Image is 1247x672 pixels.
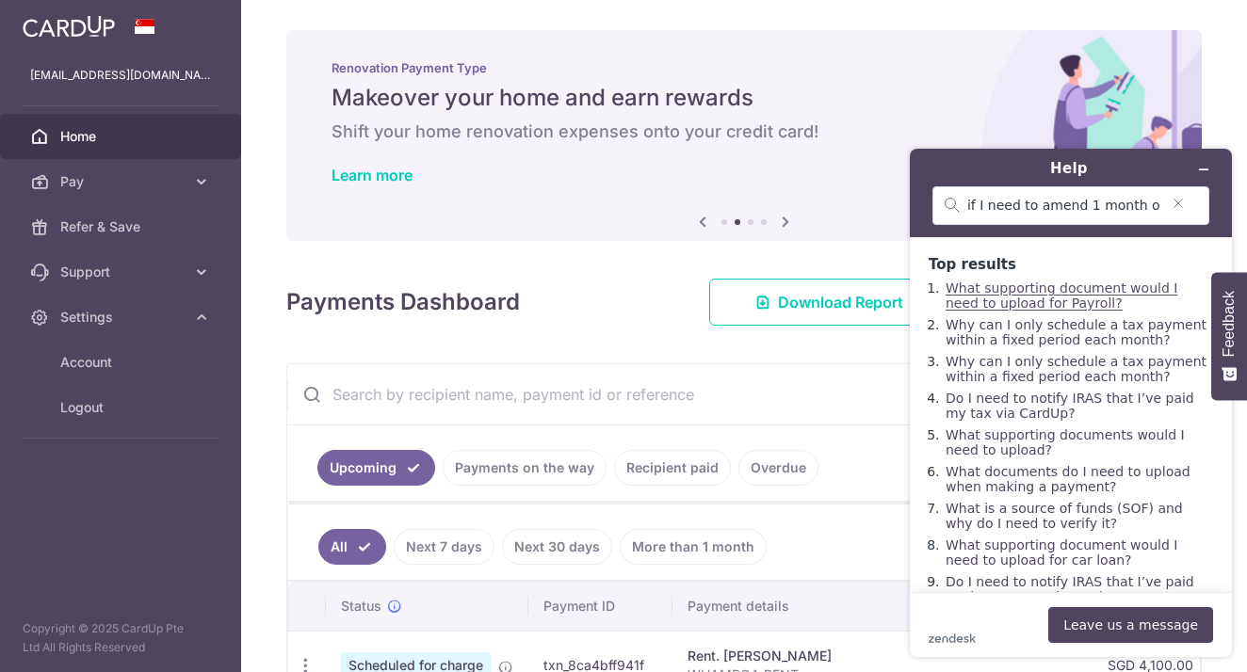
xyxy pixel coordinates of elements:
h6: Shift your home renovation expenses onto your credit card! [332,120,1157,143]
h5: Makeover your home and earn rewards [332,83,1157,113]
a: Upcoming [317,450,435,486]
a: All [318,529,386,565]
a: More than 1 month [620,529,767,565]
img: Renovation banner [286,30,1202,241]
a: Next 7 days [394,529,494,565]
th: Payment ID [528,582,672,631]
span: Refer & Save [60,217,185,236]
th: Payment details [672,582,1093,631]
a: Next 30 days [502,529,612,565]
h4: Payments Dashboard [286,285,520,319]
a: Recipient paid [614,450,731,486]
button: Feedback - Show survey [1211,272,1247,400]
span: Settings [60,308,185,327]
a: Overdue [738,450,818,486]
span: Logout [60,398,185,417]
span: Status [341,597,381,616]
span: Pay [60,172,185,191]
p: [EMAIL_ADDRESS][DOMAIN_NAME] [30,66,211,85]
span: Feedback [1221,291,1238,357]
span: Download Report [778,291,903,313]
iframe: Find more information here [895,134,1247,672]
p: Renovation Payment Type [332,60,1157,75]
a: Payments on the way [443,450,607,486]
span: Support [60,263,185,281]
a: Download Report [709,279,949,326]
img: CardUp [23,15,115,38]
span: Account [60,353,185,372]
input: Search by recipient name, payment id or reference [287,364,1156,424]
span: Help [43,13,82,30]
div: Rent. [PERSON_NAME] [688,647,1077,665]
a: Learn more [332,166,413,184]
span: Home [60,127,185,146]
